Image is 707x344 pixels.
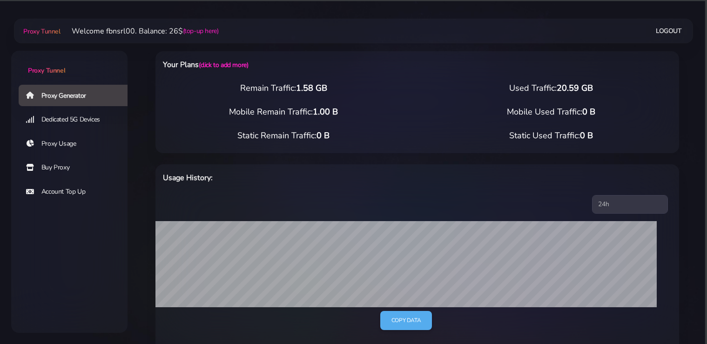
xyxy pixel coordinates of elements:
a: Proxy Usage [19,133,135,155]
div: Mobile Remain Traffic: [150,106,417,118]
a: Copy data [380,311,432,330]
span: Proxy Tunnel [23,27,60,36]
span: 0 B [316,130,330,141]
div: Mobile Used Traffic: [417,106,685,118]
a: (top-up here) [183,26,219,36]
span: 0 B [582,106,595,117]
iframe: Webchat Widget [662,299,695,332]
a: Buy Proxy [19,157,135,178]
span: Proxy Tunnel [28,66,65,75]
a: Proxy Tunnel [11,51,128,75]
div: Static Remain Traffic: [150,129,417,142]
a: (click to add more) [199,61,248,69]
a: Proxy Tunnel [21,24,60,39]
a: Proxy Generator [19,85,135,106]
h6: Usage History: [163,172,455,184]
a: Account Top Up [19,181,135,202]
h6: Your Plans [163,59,455,71]
span: 20.59 GB [557,82,593,94]
span: 0 B [580,130,593,141]
div: Used Traffic: [417,82,685,94]
div: Remain Traffic: [150,82,417,94]
div: Static Used Traffic: [417,129,685,142]
li: Welcome fbnsrl00. Balance: 26$ [61,26,219,37]
a: Logout [656,22,682,40]
span: 1.58 GB [296,82,327,94]
a: Dedicated 5G Devices [19,109,135,130]
span: 1.00 B [313,106,338,117]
